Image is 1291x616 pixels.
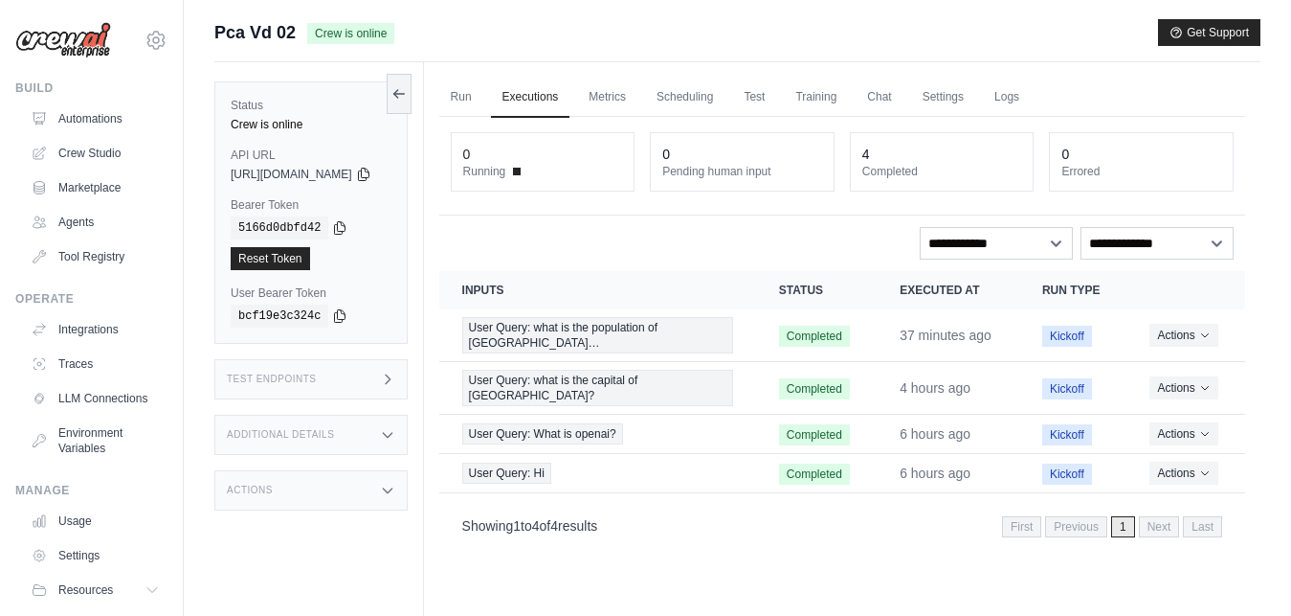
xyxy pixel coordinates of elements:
[662,164,822,179] dt: Pending human input
[15,483,167,498] div: Manage
[462,463,551,484] span: User Query: Hi
[900,328,991,343] time: September 2, 2025 at 20:16 IST
[231,247,310,270] a: Reset Token
[231,167,352,182] span: [URL][DOMAIN_NAME]
[23,241,167,272] a: Tool Registry
[58,582,113,598] span: Resources
[231,285,391,301] label: User Bearer Token
[227,485,273,496] h3: Actions
[439,501,1245,550] nav: Pagination
[23,540,167,571] a: Settings
[779,424,850,445] span: Completed
[911,78,975,118] a: Settings
[1061,145,1069,164] div: 0
[439,78,483,118] a: Run
[900,380,970,396] time: September 2, 2025 at 16:33 IST
[1111,516,1135,537] span: 1
[15,80,167,96] div: Build
[231,148,391,163] label: API URL
[1002,516,1222,537] nav: Pagination
[1183,516,1222,537] span: Last
[645,78,724,118] a: Scheduling
[462,370,733,406] span: User Query: what is the capital of [GEOGRAPHIC_DATA]?
[856,78,902,118] a: Chat
[877,271,1019,309] th: Executed at
[231,217,328,240] code: 5166d0dbfd42
[1019,271,1127,309] th: Run Type
[983,78,1031,118] a: Logs
[532,518,540,534] span: 4
[463,164,506,179] span: Running
[462,516,598,536] p: Showing to of results
[732,78,776,118] a: Test
[439,271,756,309] th: Inputs
[23,103,167,134] a: Automations
[23,138,167,169] a: Crew Studio
[784,78,848,118] a: Training
[1139,516,1180,537] span: Next
[1149,422,1217,445] button: Actions for execution
[23,349,167,379] a: Traces
[862,164,1022,179] dt: Completed
[1061,164,1221,179] dt: Errored
[577,78,637,118] a: Metrics
[862,145,870,164] div: 4
[900,426,970,442] time: September 2, 2025 at 15:05 IST
[513,518,521,534] span: 1
[779,326,850,347] span: Completed
[214,19,296,46] span: Pca Vd 02
[662,145,670,164] div: 0
[1042,464,1092,485] span: Kickoff
[462,463,733,484] a: View execution details for User Query
[231,98,391,113] label: Status
[1149,376,1217,399] button: Actions for execution
[756,271,877,309] th: Status
[463,145,471,164] div: 0
[23,207,167,238] a: Agents
[23,575,167,605] button: Resources
[439,271,1245,550] section: Crew executions table
[1002,516,1041,537] span: First
[15,22,111,58] img: Logo
[1149,324,1217,347] button: Actions for execution
[15,291,167,307] div: Operate
[23,506,167,536] a: Usage
[779,464,850,485] span: Completed
[23,383,167,414] a: LLM Connections
[462,317,733,354] span: User Query: what is the population of [GEOGRAPHIC_DATA]…
[1045,516,1107,537] span: Previous
[462,423,623,445] span: User Query: What is openai?
[550,518,558,534] span: 4
[779,378,850,399] span: Completed
[462,317,733,354] a: View execution details for User Query
[462,370,733,406] a: View execution details for User Query
[231,197,391,213] label: Bearer Token
[23,418,167,464] a: Environment Variables
[23,172,167,203] a: Marketplace
[227,374,317,385] h3: Test Endpoints
[462,423,733,445] a: View execution details for User Query
[1042,424,1092,445] span: Kickoff
[23,314,167,345] a: Integrations
[231,117,391,132] div: Crew is online
[900,466,970,481] time: September 2, 2025 at 15:04 IST
[491,78,570,118] a: Executions
[1149,462,1217,485] button: Actions for execution
[231,305,328,328] code: bcf19e3c324c
[1158,19,1260,46] button: Get Support
[1042,326,1092,347] span: Kickoff
[227,429,334,441] h3: Additional Details
[1042,378,1092,399] span: Kickoff
[307,23,394,44] span: Crew is online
